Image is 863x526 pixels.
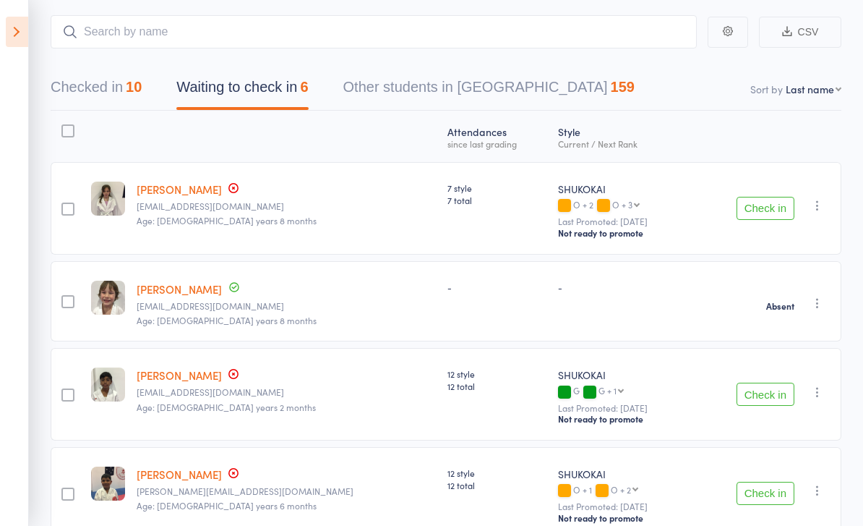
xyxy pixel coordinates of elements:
div: G [558,386,684,398]
small: tanalia_lovelychook@hotmail.com [137,301,437,311]
a: [PERSON_NAME] [137,281,222,297]
small: Last Promoted: [DATE] [558,403,684,413]
span: Age: [DEMOGRAPHIC_DATA] years 8 months [137,214,317,226]
img: image1673851794.png [91,467,125,501]
div: since last grading [447,139,546,148]
div: 6 [300,79,308,95]
span: 7 style [447,182,546,194]
div: Current / Next Rank [558,139,684,148]
span: 12 total [447,479,546,491]
span: 12 style [447,368,546,380]
span: 12 style [447,467,546,479]
a: [PERSON_NAME] [137,467,222,482]
div: Not ready to promote [558,413,684,425]
span: Age: [DEMOGRAPHIC_DATA] years 6 months [137,499,317,512]
button: Check in [737,383,794,406]
button: CSV [759,17,841,48]
a: [PERSON_NAME] [137,368,222,383]
img: image1653550066.png [91,281,125,315]
div: Not ready to promote [558,227,684,239]
img: image1697239455.png [91,182,125,216]
small: Last Promoted: [DATE] [558,216,684,226]
div: O + 1 [558,485,684,497]
div: SHUKOKAI [558,368,684,382]
div: Style [552,117,690,156]
div: O + 2 [611,485,631,494]
div: 10 [126,79,142,95]
input: Search by name [51,15,697,48]
span: Age: [DEMOGRAPHIC_DATA] years 8 months [137,314,317,326]
div: O + 2 [558,200,684,212]
strong: Absent [766,300,794,312]
div: - [447,281,546,293]
div: SHUKOKAI [558,467,684,481]
div: SHUKOKAI [558,182,684,196]
div: 159 [611,79,635,95]
div: G + 1 [598,386,617,395]
div: Atten­dances [442,117,552,156]
small: lamoses76@hotmail.com [137,201,437,211]
div: O + 3 [612,200,632,209]
span: 12 total [447,380,546,392]
button: Check in [737,482,794,505]
a: [PERSON_NAME] [137,182,222,197]
label: Sort by [750,82,783,96]
div: Not ready to promote [558,512,684,524]
button: Other students in [GEOGRAPHIC_DATA]159 [343,72,635,110]
div: - [558,281,684,293]
div: Last name [786,82,834,96]
small: shikha.kanda@gmail.com [137,486,437,496]
img: image1679984675.png [91,368,125,402]
small: Last Promoted: [DATE] [558,501,684,512]
button: Check in [737,197,794,220]
span: 7 total [447,194,546,206]
button: Waiting to check in6 [176,72,308,110]
span: Age: [DEMOGRAPHIC_DATA] years 2 months [137,401,316,413]
small: pavidamodar@gmail.com [137,387,437,397]
button: Checked in10 [51,72,142,110]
